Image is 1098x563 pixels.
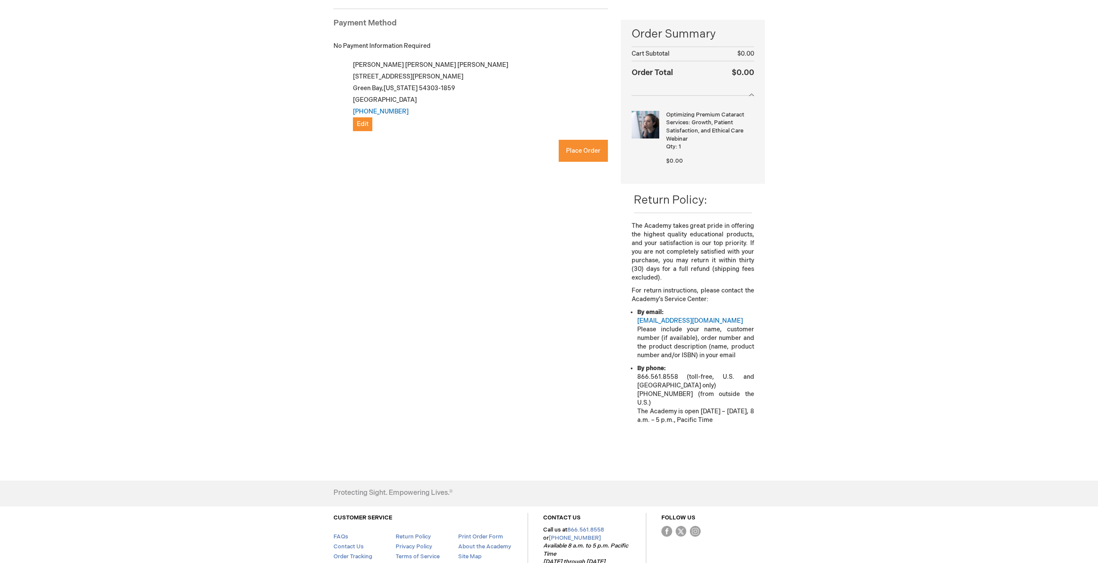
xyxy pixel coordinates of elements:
[666,111,752,143] strong: Optimizing Premium Cataract Services: Growth, Patient Satisfaction, and Ethical Care Webinar
[737,50,754,57] span: $0.00
[333,489,453,497] h4: Protecting Sight. Empowering Lives.®
[333,553,372,560] a: Order Tracking
[632,286,754,304] p: For return instructions, please contact the Academy’s Service Center:
[661,526,672,537] img: Facebook
[333,514,392,521] a: CUSTOMER SERVICE
[333,150,465,183] iframe: reCAPTCHA
[396,543,432,550] a: Privacy Policy
[637,365,666,372] strong: By phone:
[637,308,664,316] strong: By email:
[666,143,676,150] span: Qty
[632,222,754,282] p: The Academy takes great pride in offering the highest quality educational products, and your sati...
[632,66,673,79] strong: Order Total
[632,26,754,47] span: Order Summary
[567,526,604,533] a: 866.561.8558
[396,533,431,540] a: Return Policy
[637,308,754,360] li: Please include your name, customer number (if available), order number and the product descriptio...
[384,85,418,92] span: [US_STATE]
[458,533,503,540] a: Print Order Form
[333,42,431,50] span: No Payment Information Required
[353,117,372,131] button: Edit
[343,59,608,131] div: [PERSON_NAME] [PERSON_NAME] [PERSON_NAME] [STREET_ADDRESS][PERSON_NAME] Green Bay , 54303-1859 [G...
[396,553,440,560] a: Terms of Service
[666,157,683,164] span: $0.00
[637,364,754,425] li: 866.561.8558 (toll-free, U.S. and [GEOGRAPHIC_DATA] only) [PHONE_NUMBER] (from outside the U.S.) ...
[559,140,608,162] button: Place Order
[333,18,608,33] div: Payment Method
[637,317,743,324] a: [EMAIL_ADDRESS][DOMAIN_NAME]
[357,120,368,128] span: Edit
[333,533,348,540] a: FAQs
[632,111,659,138] img: Optimizing Premium Cataract Services: Growth, Patient Satisfaction, and Ethical Care Webinar
[458,553,481,560] a: Site Map
[732,68,754,77] span: $0.00
[566,147,601,154] span: Place Order
[634,194,707,207] span: Return Policy:
[690,526,701,537] img: instagram
[661,514,695,521] a: FOLLOW US
[676,526,686,537] img: Twitter
[333,543,364,550] a: Contact Us
[543,514,581,521] a: CONTACT US
[458,543,511,550] a: About the Academy
[679,143,681,150] span: 1
[549,535,601,541] a: [PHONE_NUMBER]
[353,108,409,115] a: [PHONE_NUMBER]
[632,47,713,61] th: Cart Subtotal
